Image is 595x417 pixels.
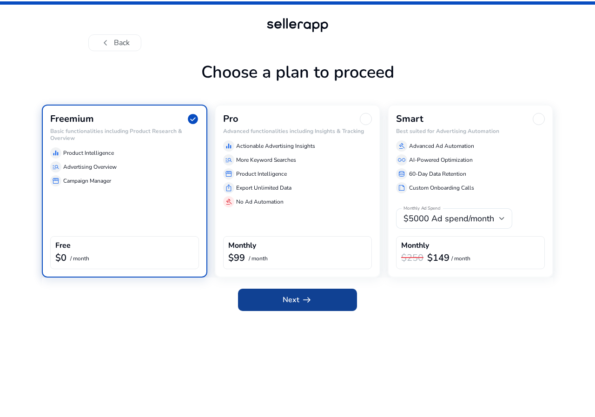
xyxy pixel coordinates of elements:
[409,156,473,164] p: AI-Powered Optimization
[187,113,199,125] span: check_circle
[63,149,114,157] p: Product Intelligence
[398,142,405,150] span: gavel
[451,256,470,262] p: / month
[55,241,71,250] h4: Free
[52,149,59,157] span: equalizer
[52,177,59,185] span: storefront
[63,163,117,171] p: Advertising Overview
[225,184,232,192] span: ios_share
[236,170,287,178] p: Product Intelligence
[70,256,89,262] p: / month
[398,170,405,178] span: database
[228,252,245,264] b: $99
[50,113,94,125] h3: Freemium
[42,62,553,105] h1: Choose a plan to proceed
[403,213,494,224] span: $5000 Ad spend/month
[223,128,372,134] h6: Advanced functionalities including Insights & Tracking
[50,128,199,141] h6: Basic functionalities including Product Research & Overview
[228,241,256,250] h4: Monthly
[225,198,232,205] span: gavel
[283,294,312,305] span: Next
[398,184,405,192] span: summarize
[396,113,423,125] h3: Smart
[55,252,66,264] b: $0
[409,170,466,178] p: 60-Day Data Retention
[236,142,315,150] p: Actionable Advertising Insights
[427,252,450,264] b: $149
[223,113,238,125] h3: Pro
[403,205,440,212] mat-label: Monthly Ad Spend
[401,252,423,264] h3: $250
[238,289,357,311] button: Nextarrow_right_alt
[401,241,429,250] h4: Monthly
[398,156,405,164] span: all_inclusive
[225,170,232,178] span: storefront
[396,128,545,134] h6: Best suited for Advertising Automation
[100,37,111,48] span: chevron_left
[236,198,284,206] p: No Ad Automation
[409,142,474,150] p: Advanced Ad Automation
[409,184,474,192] p: Custom Onboarding Calls
[63,177,111,185] p: Campaign Manager
[225,142,232,150] span: equalizer
[301,294,312,305] span: arrow_right_alt
[225,156,232,164] span: manage_search
[236,156,296,164] p: More Keyword Searches
[236,184,291,192] p: Export Unlimited Data
[249,256,268,262] p: / month
[52,163,59,171] span: manage_search
[88,34,141,51] button: chevron_leftBack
